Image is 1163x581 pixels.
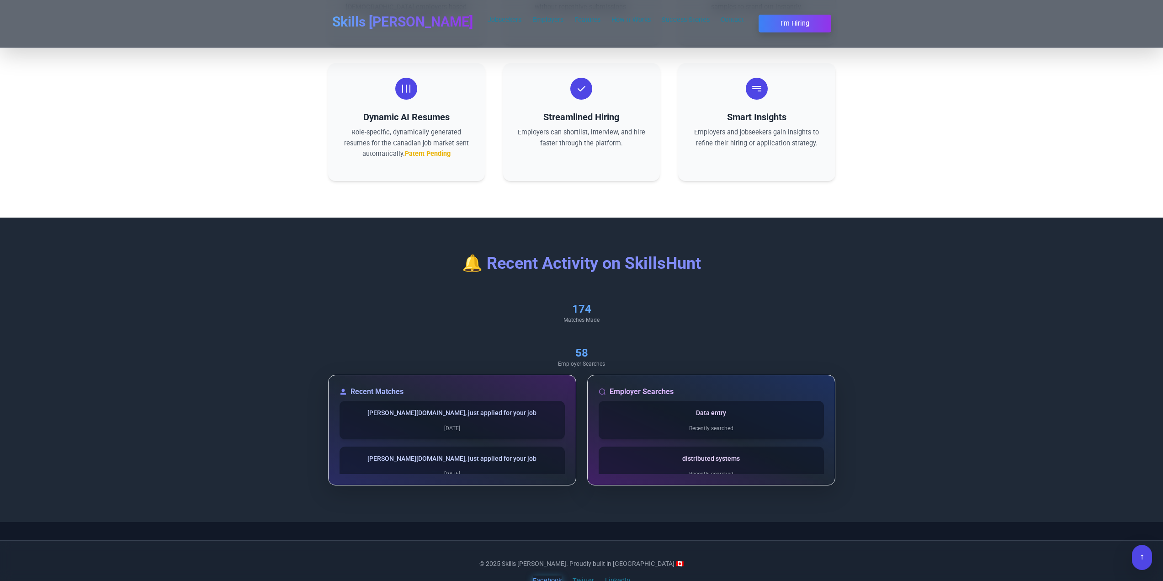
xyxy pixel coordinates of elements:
a: Success Stories [662,16,710,24]
a: Employers [532,16,563,24]
h3: 🔔 Recent Activity on SkillsHunt [328,254,835,272]
a: How it Works [611,16,651,24]
a: Contact [721,16,744,24]
h4: Recent Matches [340,386,565,397]
div: Employer Searches [335,360,828,368]
div: 58 [335,346,828,360]
h3: Streamlined Hiring [518,111,645,123]
h3: Dynamic AI Resumes [343,111,470,123]
p: Employers can shortlist, interview, and hire faster through the platform. [518,127,645,148]
h3: Smart Insights [693,111,820,123]
a: Jobseekers [488,16,521,24]
h4: Employer Searches [599,386,824,397]
h1: Skills [PERSON_NAME] [332,14,473,30]
button: I’m Hiring [759,15,831,32]
a: Features [574,16,600,24]
span: Patent Pending [405,150,451,158]
p: Role-specific, dynamically generated resumes for the Canadian job market sent automatically. [343,127,470,159]
p: © 2025 Skills [PERSON_NAME]. Proudly built in [GEOGRAPHIC_DATA] 🇨🇦 [328,559,835,568]
p: Employers and jobseekers gain insights to refine their hiring or application strategy. [693,127,820,148]
button: ↑ [1132,545,1152,570]
div: Matches Made [335,316,828,324]
div: 174 [335,302,828,316]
